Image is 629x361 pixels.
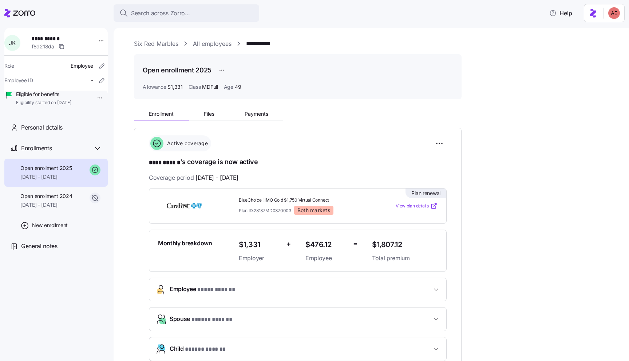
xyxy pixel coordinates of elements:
span: MDFull [202,83,218,91]
span: Employee [71,62,93,70]
span: Age [224,83,233,91]
span: New enrollment [32,222,68,229]
span: BlueChoice HMO Gold $1,750 Virtual Connect [239,197,366,203]
span: Class [189,83,201,91]
span: Enrollments [21,144,52,153]
a: Six Red Marbles [134,39,178,48]
span: Coverage period [149,173,238,182]
a: View plan details [396,202,438,210]
span: 49 [235,83,241,91]
img: CareFirst BlueCross BlueShield [158,198,210,214]
span: [DATE] - [DATE] [195,173,238,182]
span: J K [9,40,16,46]
span: Files [204,111,214,116]
span: View plan details [396,203,429,210]
span: Search across Zorro... [131,9,190,18]
span: Eligibility started on [DATE] [16,100,71,106]
span: Plan ID: 28137MD0370003 [239,207,291,214]
span: [DATE] - [DATE] [20,201,72,209]
span: General notes [21,242,58,251]
span: $1,331 [239,239,281,251]
span: Employer [239,254,281,263]
span: [DATE] - [DATE] [20,173,72,180]
span: Total premium [372,254,438,263]
a: All employees [193,39,232,48]
button: Search across Zorro... [114,4,259,22]
span: $1,331 [167,83,182,91]
span: Both markets [297,207,330,214]
span: Eligible for benefits [16,91,71,98]
span: Payments [245,111,268,116]
span: Employee ID [4,77,33,84]
span: $476.12 [305,239,347,251]
button: Help [543,6,578,20]
img: 895f944e64461857a237cd5bc4dd3f78 [608,7,620,19]
h1: 's coverage is now active [149,157,447,167]
span: $1,807.12 [372,239,438,251]
span: Enrollment [149,111,174,116]
span: Employee [170,285,235,294]
span: Spouse [170,314,232,324]
span: Employee [305,254,347,263]
span: Monthly breakdown [158,239,212,248]
span: Allowance [143,83,166,91]
span: Active coverage [165,140,208,147]
span: Child [170,344,226,354]
span: Role [4,62,14,70]
h1: Open enrollment 2025 [143,66,211,75]
span: + [286,239,291,249]
span: = [353,239,357,249]
span: - [91,77,93,84]
span: Personal details [21,123,63,132]
span: Help [549,9,572,17]
span: f8d218da [32,43,54,50]
span: Open enrollment 2025 [20,164,72,172]
span: Open enrollment 2024 [20,193,72,200]
span: Plan renewal [411,190,440,197]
